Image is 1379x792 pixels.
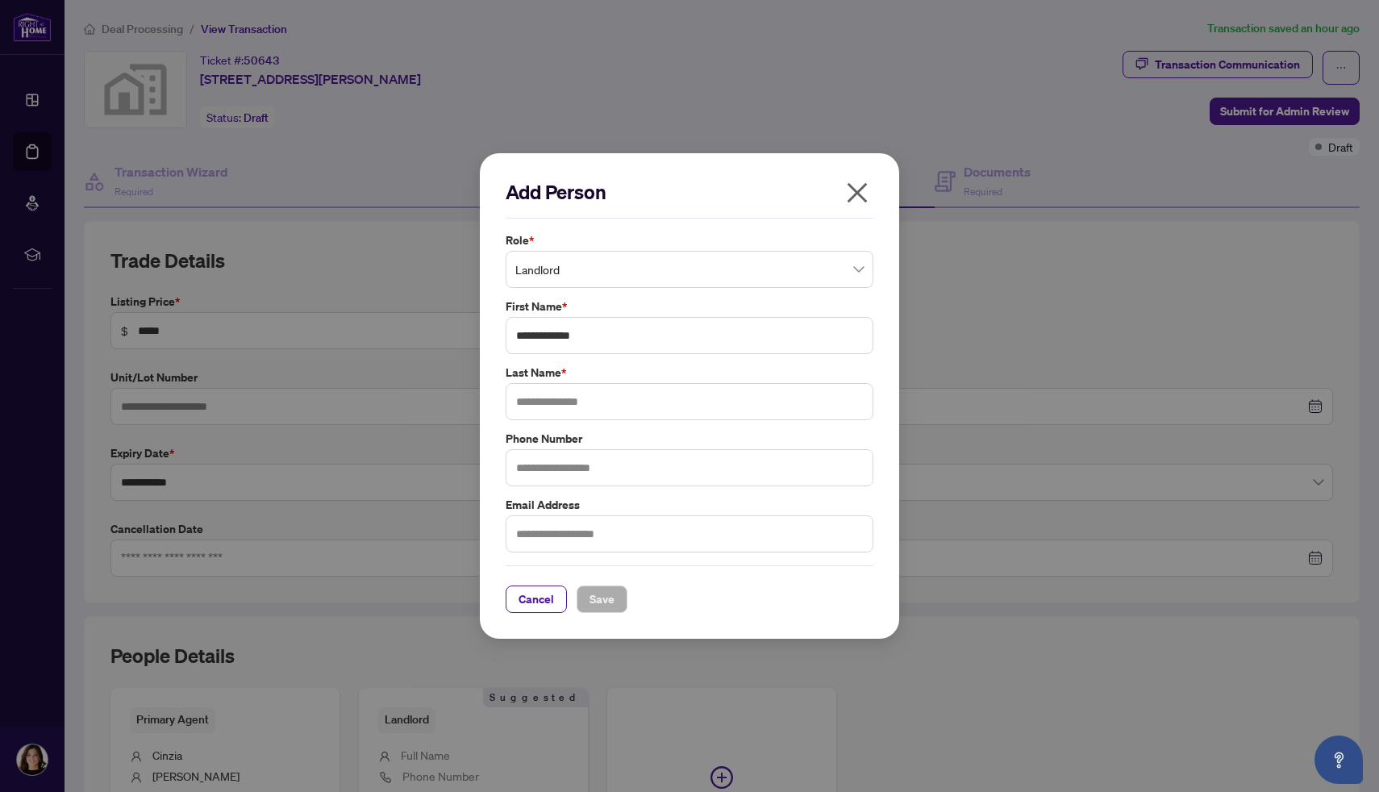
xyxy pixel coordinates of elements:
[506,586,567,613] button: Cancel
[506,231,873,249] label: Role
[519,586,554,612] span: Cancel
[506,364,873,381] label: Last Name
[844,180,870,206] span: close
[506,298,873,315] label: First Name
[506,430,873,448] label: Phone Number
[1314,736,1363,784] button: Open asap
[506,496,873,514] label: Email Address
[515,254,864,285] span: Landlord
[506,179,873,205] h2: Add Person
[577,586,627,613] button: Save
